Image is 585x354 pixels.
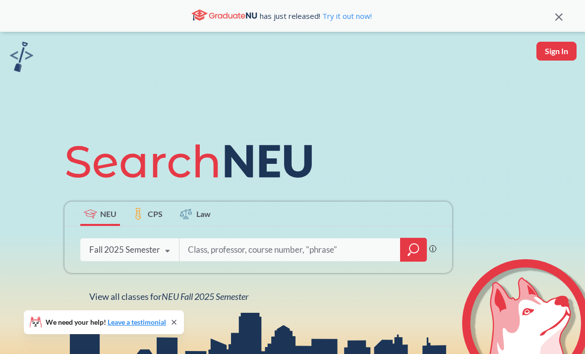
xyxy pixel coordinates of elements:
[187,239,393,260] input: Class, professor, course number, "phrase"
[196,208,211,219] span: Law
[89,291,248,302] span: View all classes for
[536,42,577,61] button: Sign In
[89,244,160,255] div: Fall 2025 Semester
[400,238,427,262] div: magnifying glass
[408,243,419,257] svg: magnifying glass
[108,318,166,326] a: Leave a testimonial
[10,42,33,75] a: sandbox logo
[162,291,248,302] span: NEU Fall 2025 Semester
[320,11,372,21] a: Try it out now!
[46,319,166,326] span: We need your help!
[260,10,372,21] span: has just released!
[148,208,163,219] span: CPS
[10,42,33,72] img: sandbox logo
[100,208,117,219] span: NEU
